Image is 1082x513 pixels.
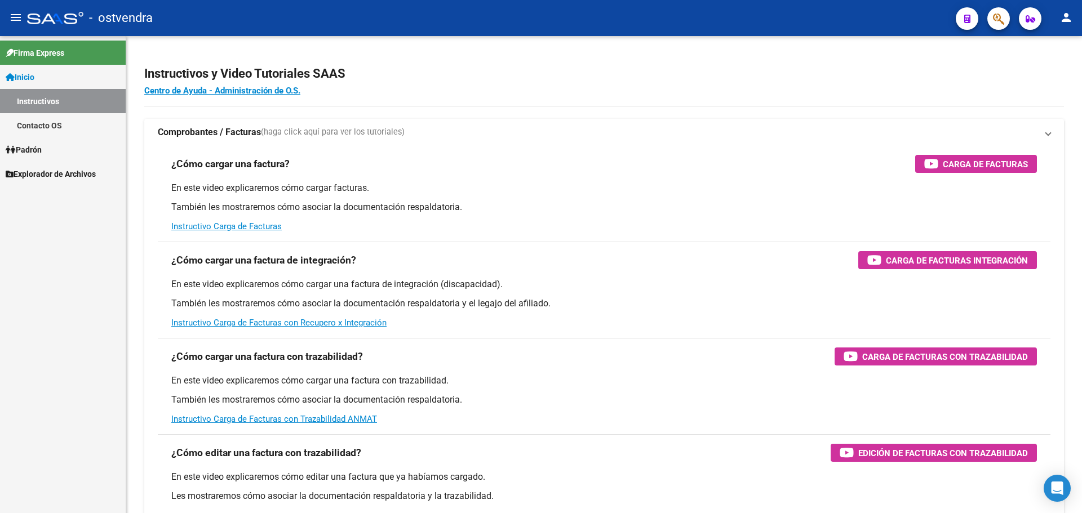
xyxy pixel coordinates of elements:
p: En este video explicaremos cómo cargar facturas. [171,182,1037,194]
p: También les mostraremos cómo asociar la documentación respaldatoria y el legajo del afiliado. [171,297,1037,310]
span: Carga de Facturas con Trazabilidad [862,350,1028,364]
span: (haga click aquí para ver los tutoriales) [261,126,405,139]
h2: Instructivos y Video Tutoriales SAAS [144,63,1064,84]
span: Firma Express [6,47,64,59]
span: - ostvendra [89,6,153,30]
p: También les mostraremos cómo asociar la documentación respaldatoria. [171,201,1037,213]
a: Instructivo Carga de Facturas con Trazabilidad ANMAT [171,414,377,424]
span: Edición de Facturas con Trazabilidad [858,446,1028,460]
strong: Comprobantes / Facturas [158,126,261,139]
mat-expansion-panel-header: Comprobantes / Facturas(haga click aquí para ver los tutoriales) [144,119,1064,146]
h3: ¿Cómo editar una factura con trazabilidad? [171,445,361,461]
h3: ¿Cómo cargar una factura? [171,156,290,172]
a: Instructivo Carga de Facturas [171,221,282,231]
span: Explorador de Archivos [6,168,96,180]
a: Instructivo Carga de Facturas con Recupero x Integración [171,318,387,328]
mat-icon: person [1059,11,1073,24]
span: Padrón [6,144,42,156]
h3: ¿Cómo cargar una factura con trazabilidad? [171,349,363,364]
span: Carga de Facturas Integración [886,253,1028,267]
h3: ¿Cómo cargar una factura de integración? [171,252,356,268]
a: Centro de Ayuda - Administración de O.S. [144,86,300,96]
p: En este video explicaremos cómo cargar una factura con trazabilidad. [171,374,1037,387]
p: En este video explicaremos cómo cargar una factura de integración (discapacidad). [171,278,1037,291]
p: Les mostraremos cómo asociar la documentación respaldatoria y la trazabilidad. [171,490,1037,502]
div: Open Intercom Messenger [1044,475,1071,502]
span: Carga de Facturas [943,157,1028,171]
button: Carga de Facturas con Trazabilidad [835,347,1037,365]
p: En este video explicaremos cómo editar una factura que ya habíamos cargado. [171,471,1037,483]
mat-icon: menu [9,11,23,24]
p: También les mostraremos cómo asociar la documentación respaldatoria. [171,394,1037,406]
button: Carga de Facturas [915,155,1037,173]
button: Carga de Facturas Integración [858,251,1037,269]
button: Edición de Facturas con Trazabilidad [831,444,1037,462]
span: Inicio [6,71,34,83]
